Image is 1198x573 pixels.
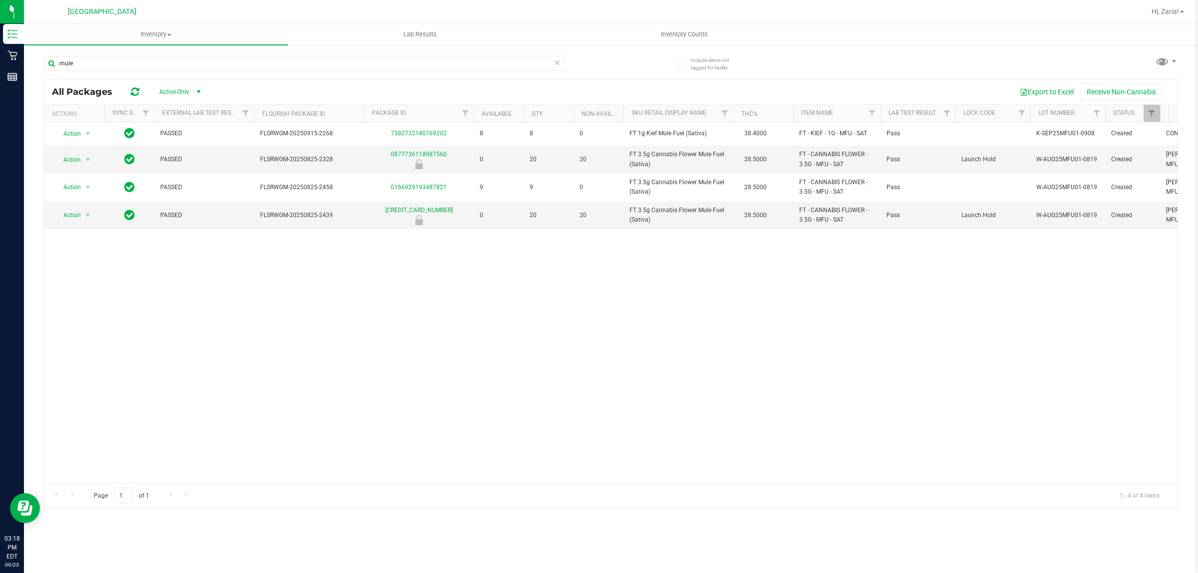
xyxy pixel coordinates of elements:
span: All Packages [52,86,122,97]
a: Filter [717,105,733,122]
span: 38.4000 [739,126,772,141]
a: SKU [1168,109,1180,116]
a: Lock Code [963,109,995,116]
a: Lab Results [288,24,552,45]
inline-svg: Inventory [7,29,17,39]
span: FT 3.5g Cannabis Flower Mule Fuel (Sativa) [629,206,727,225]
span: Launch Hold [961,211,1024,220]
span: Hi, Zaria! [1152,7,1179,15]
a: Filter [1089,105,1105,122]
span: FLSRWGM-20250825-2458 [260,183,358,192]
a: Qty [532,110,543,117]
span: 8 [480,129,518,138]
span: Action [54,208,81,222]
span: In Sync [124,208,135,222]
span: select [82,208,94,222]
a: Filter [864,105,881,122]
span: Created [1111,211,1154,220]
p: 03:18 PM EDT [4,534,19,561]
a: Filter [1014,105,1030,122]
a: 0166929193487821 [391,184,447,191]
span: Action [54,180,81,194]
span: FLSRWGM-20250825-2439 [260,211,358,220]
a: [CREDIT_CARD_NUMBER] [385,207,453,214]
span: 9 [480,183,518,192]
span: [GEOGRAPHIC_DATA] [68,7,136,16]
button: Receive Non-Cannabis [1080,83,1163,100]
span: select [82,127,94,141]
a: Lab Test Result [889,109,936,116]
a: THC% [741,110,758,117]
span: Pass [887,211,949,220]
span: FT - CANNABIS FLOWER - 3.5G - MFU - SAT [799,178,875,197]
a: Non-Available [582,110,626,117]
span: 0 [480,155,518,164]
span: 1 - 4 of 4 items [1112,488,1168,503]
span: FT - KIEF - 1G - MFU - SAT [799,129,875,138]
span: PASSED [160,129,248,138]
span: K-SEP25MFU01-0908 [1036,129,1099,138]
a: Sync Status [112,109,151,116]
a: Inventory Counts [552,24,816,45]
span: Inventory [24,30,288,39]
a: Sku Retail Display Name [631,109,706,116]
a: Package ID [372,109,406,116]
span: 8 [530,129,568,138]
a: Item Name [801,109,833,116]
a: Filter [1144,105,1160,122]
span: Pass [887,183,949,192]
span: FLSRWGM-20250825-2328 [260,155,358,164]
inline-svg: Retail [7,50,17,60]
span: Created [1111,155,1154,164]
span: Action [54,153,81,167]
iframe: Resource center [10,493,40,523]
a: Filter [138,105,154,122]
span: In Sync [124,126,135,140]
span: 20 [580,211,617,220]
a: Inventory [24,24,288,45]
span: Include items not tagged for facility [691,56,741,71]
a: Filter [238,105,254,122]
span: 28.5000 [739,180,772,195]
inline-svg: Reports [7,72,17,82]
a: Filter [457,105,474,122]
span: Lab Results [390,30,450,39]
span: 0 [480,211,518,220]
span: Inventory Counts [647,30,721,39]
button: Export to Excel [1013,83,1080,100]
span: PASSED [160,155,248,164]
div: Launch Hold [362,215,475,225]
span: select [82,153,94,167]
span: FT 3.5g Cannabis Flower Mule Fuel (Sativa) [629,178,727,197]
span: Pass [887,155,949,164]
span: select [82,180,94,194]
div: Launch Hold [362,159,475,169]
span: Clear [554,56,561,69]
span: Created [1111,129,1154,138]
span: FLSRWGM-20250915-2268 [260,129,358,138]
a: Flourish Package ID [262,110,325,117]
span: 9 [530,183,568,192]
span: FT - CANNABIS FLOWER - 3.5G - MFU - SAT [799,206,875,225]
span: 20 [580,155,617,164]
a: Filter [939,105,955,122]
span: 28.5000 [739,152,772,167]
span: Created [1111,183,1154,192]
span: FT 1g Kief Mule Fuel (Sativa) [629,129,727,138]
a: Lot Number [1038,109,1074,116]
span: PASSED [160,183,248,192]
span: 28.5000 [739,208,772,223]
span: FT 3.5g Cannabis Flower Mule Fuel (Sativa) [629,150,727,169]
input: Search Package ID, Item Name, SKU, Lot or Part Number... [44,56,566,71]
a: Available [482,110,512,117]
p: 09/23 [4,561,19,569]
span: 0 [580,129,617,138]
input: 1 [114,488,132,503]
a: Status [1113,109,1135,116]
span: 20 [530,155,568,164]
div: Actions [52,110,100,117]
span: Pass [887,129,949,138]
span: W-AUG25MFU01-0819 [1036,155,1099,164]
span: W-AUG25MFU01-0819 [1036,211,1099,220]
span: In Sync [124,152,135,166]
